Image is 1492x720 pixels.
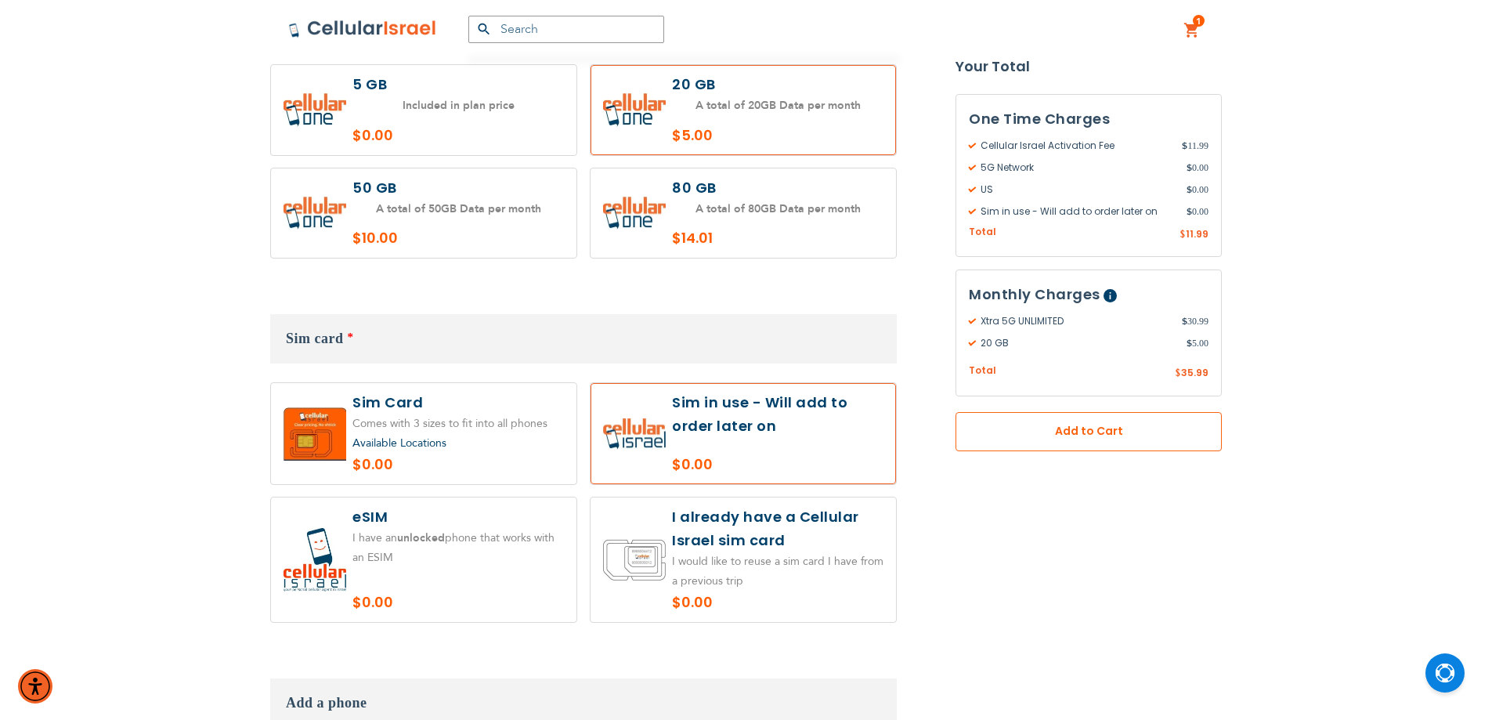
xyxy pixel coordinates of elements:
span: Total [969,225,996,240]
span: Sim card [286,331,344,346]
span: US [969,183,1187,197]
span: $ [1187,183,1192,197]
span: Add a phone [286,695,367,711]
span: Help [1104,290,1117,303]
span: 0.00 [1187,183,1208,197]
span: Add to Cart [1007,424,1170,440]
button: Add to Cart [956,412,1222,451]
span: $ [1187,204,1192,219]
span: $ [1175,367,1181,382]
span: $ [1187,337,1192,351]
input: Search [468,16,664,43]
span: 11.99 [1186,227,1208,241]
span: Xtra 5G UNLIMITED [969,315,1182,329]
a: 1 [1183,21,1201,40]
span: Total [969,364,996,379]
span: 20 GB [969,337,1187,351]
span: 11.99 [1182,139,1208,153]
span: Sim in use - Will add to order later on [969,204,1187,219]
span: $ [1182,139,1187,153]
span: 0.00 [1187,161,1208,175]
span: $ [1187,161,1192,175]
span: 5G Network [969,161,1187,175]
span: $ [1180,228,1186,242]
span: 30.99 [1182,315,1208,329]
h3: One Time Charges [969,107,1208,131]
span: 35.99 [1181,367,1208,380]
div: Accessibility Menu [18,669,52,704]
span: 5.00 [1187,337,1208,351]
span: 0.00 [1187,204,1208,219]
img: Cellular Israel Logo [288,20,437,38]
span: Monthly Charges [969,285,1100,305]
span: Cellular Israel Activation Fee [969,139,1182,153]
span: 1 [1196,15,1201,27]
strong: Your Total [956,55,1222,78]
span: $ [1182,315,1187,329]
a: Available Locations [352,436,446,450]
